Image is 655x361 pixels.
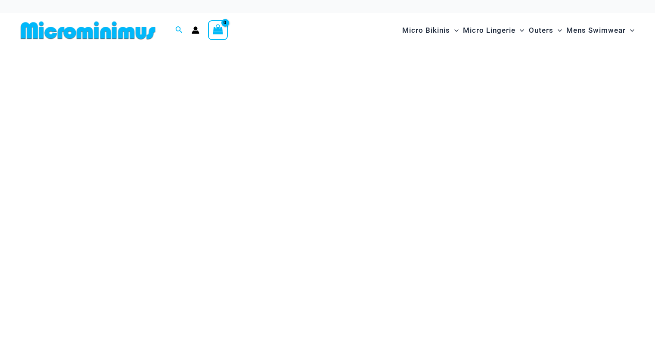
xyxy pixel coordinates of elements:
img: MM SHOP LOGO FLAT [17,21,159,40]
a: View Shopping Cart, empty [208,20,228,40]
span: Menu Toggle [450,19,459,41]
span: Micro Lingerie [463,19,515,41]
span: Outers [529,19,553,41]
a: Mens SwimwearMenu ToggleMenu Toggle [564,17,636,44]
a: Micro LingerieMenu ToggleMenu Toggle [461,17,526,44]
span: Mens Swimwear [566,19,626,41]
a: Search icon link [175,25,183,36]
span: Menu Toggle [553,19,562,41]
nav: Site Navigation [399,16,638,45]
span: Menu Toggle [515,19,524,41]
span: Menu Toggle [626,19,634,41]
a: Account icon link [192,26,199,34]
a: Micro BikinisMenu ToggleMenu Toggle [400,17,461,44]
span: Micro Bikinis [402,19,450,41]
a: OutersMenu ToggleMenu Toggle [527,17,564,44]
